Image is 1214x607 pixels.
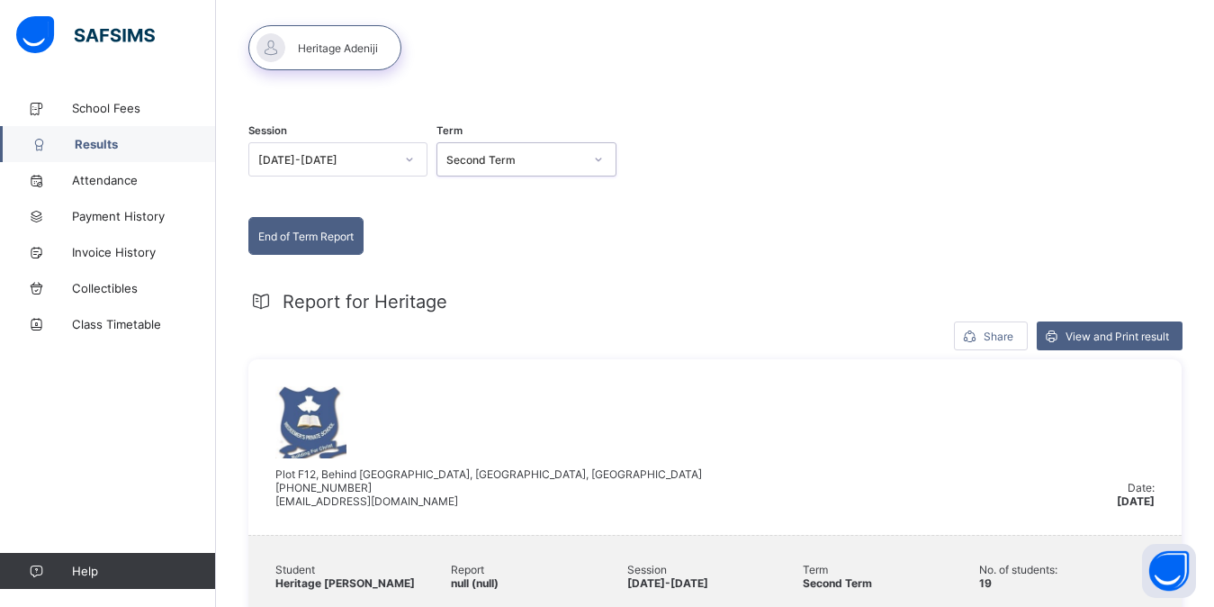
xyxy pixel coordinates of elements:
[283,291,447,313] span: Report for Heritage
[979,563,1155,576] span: No. of students:
[451,576,499,590] span: null (null)
[275,386,346,458] img: rpsprykaru.png
[258,230,354,243] span: End of Term Report
[72,173,216,187] span: Attendance
[72,101,216,115] span: School Fees
[803,576,872,590] span: Second Term
[72,209,216,223] span: Payment History
[1066,330,1169,343] span: View and Print result
[75,137,216,151] span: Results
[446,153,582,167] div: Second Term
[627,576,708,590] span: [DATE]-[DATE]
[1128,481,1155,494] span: Date:
[275,467,702,508] span: Plot F12, Behind [GEOGRAPHIC_DATA], [GEOGRAPHIC_DATA], [GEOGRAPHIC_DATA] [PHONE_NUMBER] [EMAIL_AD...
[72,317,216,331] span: Class Timetable
[72,281,216,295] span: Collectibles
[436,124,463,137] span: Term
[275,563,451,576] span: Student
[984,330,1013,343] span: Share
[979,576,992,590] span: 19
[627,563,803,576] span: Session
[275,576,415,590] span: Heritage [PERSON_NAME]
[1117,494,1155,508] span: [DATE]
[72,564,215,578] span: Help
[16,16,155,54] img: safsims
[451,563,626,576] span: Report
[803,563,978,576] span: Term
[72,245,216,259] span: Invoice History
[1142,544,1196,598] button: Open asap
[258,153,394,167] div: [DATE]-[DATE]
[248,124,287,137] span: Session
